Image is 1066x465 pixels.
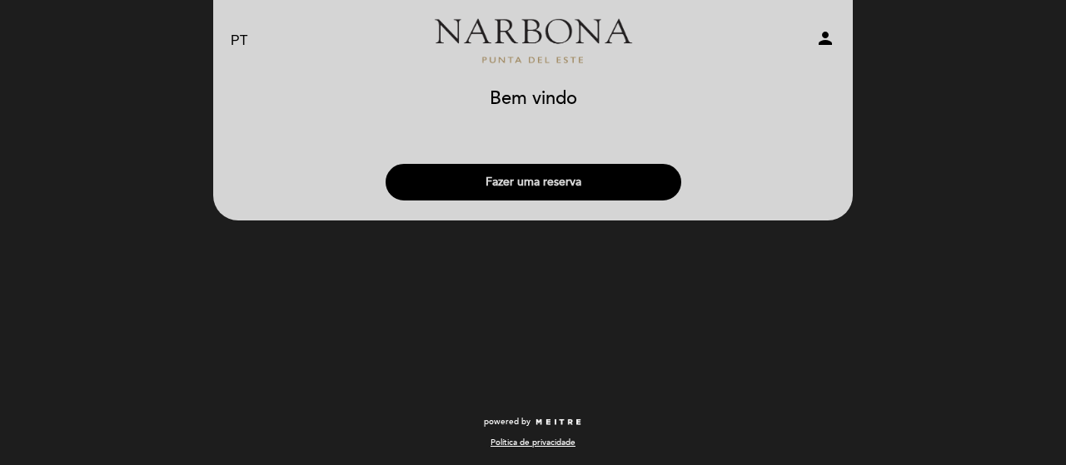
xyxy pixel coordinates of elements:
[815,28,835,54] button: person
[484,416,531,428] span: powered by
[815,28,835,48] i: person
[429,18,637,64] a: Narbona [GEOGRAPHIC_DATA]
[490,89,577,109] h1: Bem vindo
[535,418,582,427] img: MEITRE
[484,416,582,428] a: powered by
[491,437,575,448] a: Política de privacidade
[386,164,681,200] button: Fazer uma reserva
